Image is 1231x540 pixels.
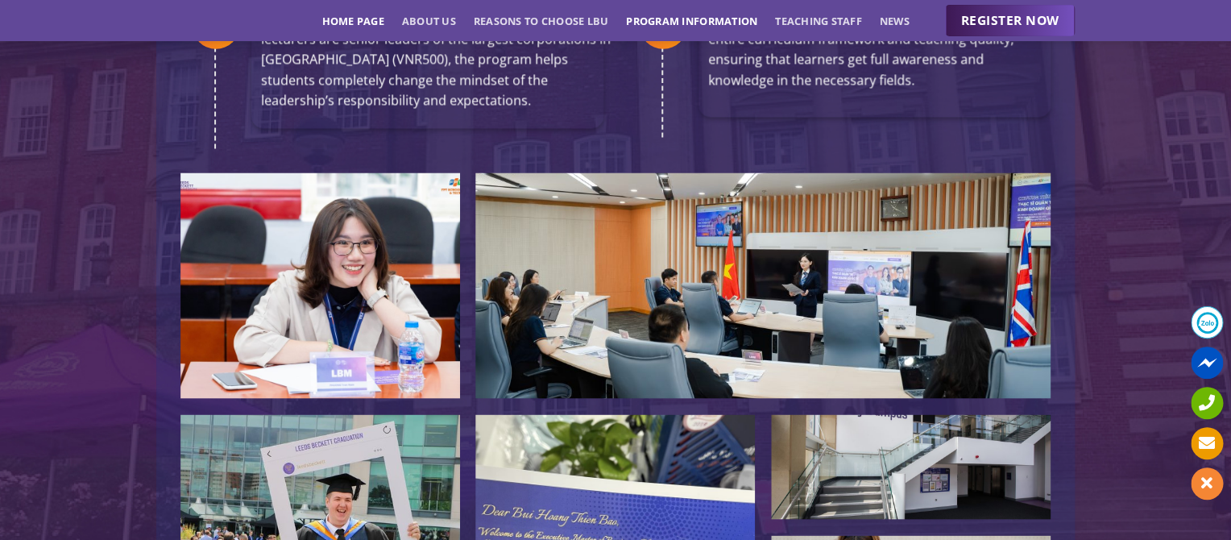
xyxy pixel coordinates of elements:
span: REGISTER NOW [961,10,1059,31]
a: REGISTER NOW [945,5,1075,37]
a: About Us [402,6,456,35]
p: [GEOGRAPHIC_DATA] is the unit that controls the entire curriculum framework and teaching quality,... [708,8,1041,90]
a: News [880,6,910,35]
a: Reasons to choose LBU [474,6,608,35]
a: Program information [626,6,757,35]
p: Guided by a seasoned teaching staff, in which many lecturers are senior leaders of the largest co... [261,8,613,111]
a: Teaching staff [775,6,862,35]
a: Home page [321,6,383,35]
